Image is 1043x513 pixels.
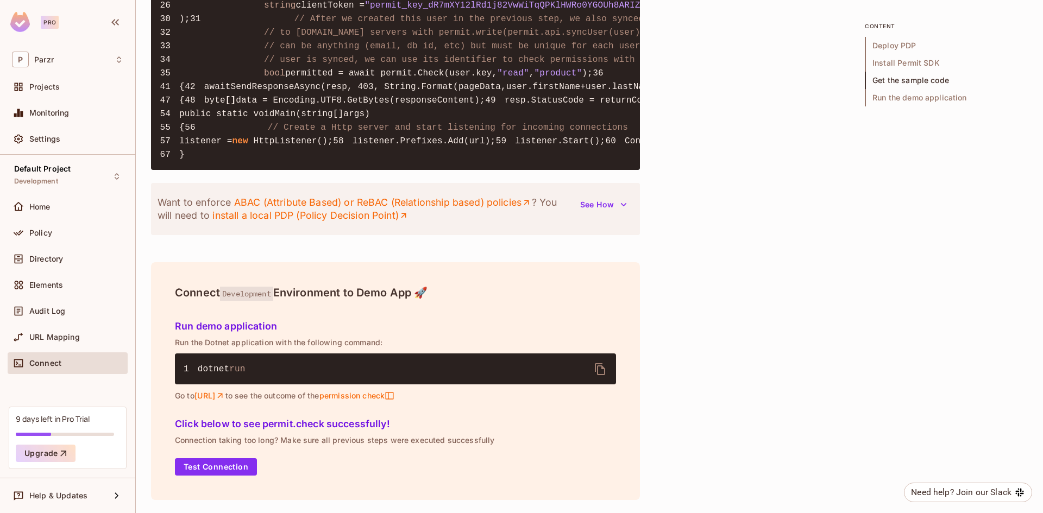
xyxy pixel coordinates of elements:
[185,14,190,24] span: ;
[158,196,574,222] p: Want to enforce ? You will need to
[160,107,179,121] span: 54
[333,135,353,148] span: 58
[448,136,469,146] span: Add(
[865,22,1028,30] p: content
[160,135,179,148] span: 57
[34,55,54,64] span: Workspace: Parzr
[612,82,655,92] span: lastName
[470,68,476,78] span: .
[865,72,1028,89] span: Get the sample code
[607,82,612,92] span: .
[175,338,616,347] p: Run the Dotnet application with the following command:
[529,68,535,78] span: ,
[264,1,296,10] span: string
[532,82,580,92] span: firstName
[294,14,761,24] span: // After we created this user in the previous step, we also synced the user's identifier
[160,26,179,39] span: 32
[480,96,485,105] span: ;
[485,136,491,146] span: )
[586,82,607,92] span: user
[29,307,65,315] span: Audit Log
[29,83,60,91] span: Projects
[225,96,236,105] span: []
[449,68,470,78] span: user
[506,82,527,92] span: user
[29,135,60,143] span: Settings
[29,109,70,117] span: Monitoring
[184,363,198,376] span: 1
[236,96,347,105] span: data = Encoding.UTF8.
[29,359,61,368] span: Connect
[220,287,273,301] span: Development
[285,68,418,78] span: permitted = await permit.
[160,148,179,161] span: 67
[458,82,501,92] span: pageData
[587,356,613,382] button: delete
[175,419,616,429] h5: Click below to see permit.check successfully!
[229,364,245,374] span: run
[160,53,179,66] span: 34
[469,136,485,146] span: url
[328,136,333,146] span: ;
[365,109,370,119] span: )
[474,96,480,105] span: )
[175,321,616,332] h5: Run demo application
[234,196,531,209] a: ABAC (Attribute Based) or ReBAC (Relationship based) policies
[185,80,204,93] span: 42
[326,82,347,92] span: resp
[16,414,90,424] div: 9 days left in Pro Trial
[29,255,63,263] span: Directory
[605,135,625,148] span: 60
[175,458,257,476] button: Test Connection
[275,109,301,119] span: Main(
[190,12,210,26] span: 31
[160,121,179,134] span: 55
[175,391,616,401] p: Go to to see the outcome of the
[194,391,225,401] a: [URL]
[515,136,563,146] span: listener.
[582,68,587,78] span: )
[264,55,730,65] span: // user is synced, we can use its identifier to check permissions with 'permit.check()'.
[587,68,593,78] span: ;
[625,136,667,146] span: Console.
[160,40,179,53] span: 33
[534,68,582,78] span: "product"
[333,109,344,119] span: []
[296,1,365,10] span: clientToken =
[14,164,71,173] span: Default Project
[179,14,185,24] span: )
[29,281,63,289] span: Elements
[12,52,29,67] span: P
[268,123,628,132] span: // Create a Http server and start listening for incoming connections
[185,94,204,107] span: 48
[175,286,616,299] h4: Connect Environment to Demo App 🚀
[179,109,275,119] span: public static void
[29,202,51,211] span: Home
[347,82,458,92] span: , 403, String.Format(
[593,67,612,80] span: 36
[301,109,333,119] span: string
[16,445,76,462] button: Upgrade
[29,333,80,341] span: URL Mapping
[175,436,616,445] p: Connection taking too long? Make sure all previous steps were executed successfully
[29,229,52,237] span: Policy
[501,82,506,92] span: ,
[264,68,285,78] span: bool
[29,491,87,500] span: Help & Updates
[14,177,58,186] span: Development
[254,136,328,146] span: HttpListener()
[10,12,30,32] img: SReyMgAAAABJRU5ErkJggg==
[492,68,497,78] span: ,
[160,80,179,93] span: 41
[160,12,179,26] span: 30
[185,121,204,134] span: 56
[865,89,1028,106] span: Run the demo application
[264,41,714,51] span: // can be anything (email, db id, etc) but must be unique for each user. Now that the
[264,28,757,37] span: // to [DOMAIN_NAME] servers with permit.write(permit.api.syncUser(user)). The user identifier
[160,67,179,80] span: 35
[198,364,230,374] span: dotnet
[476,68,492,78] span: key
[204,96,225,105] span: byte
[319,391,394,401] span: permission check
[343,109,365,119] span: args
